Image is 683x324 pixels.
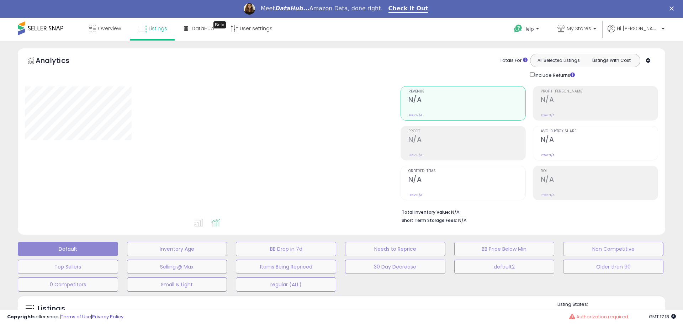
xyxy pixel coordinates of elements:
[454,242,555,256] button: BB Price Below Min
[454,260,555,274] button: default2
[402,207,653,216] li: N/A
[18,277,118,292] button: 0 Competitors
[541,90,658,94] span: Profit [PERSON_NAME]
[408,193,422,197] small: Prev: N/A
[608,25,665,41] a: Hi [PERSON_NAME]
[18,260,118,274] button: Top Sellers
[345,242,445,256] button: Needs to Reprice
[408,129,525,133] span: Profit
[388,5,428,13] a: Check It Out
[514,24,523,33] i: Get Help
[541,129,658,133] span: Avg. Buybox Share
[127,260,227,274] button: Selling @ Max
[261,5,383,12] div: Meet Amazon Data, done right.
[541,169,658,173] span: ROI
[236,260,336,274] button: Items Being Repriced
[98,25,121,32] span: Overview
[36,55,83,67] h5: Analytics
[275,5,309,12] i: DataHub...
[18,242,118,256] button: Default
[525,71,583,79] div: Include Returns
[567,25,591,32] span: My Stores
[226,18,278,39] a: User settings
[127,277,227,292] button: Small & Light
[7,314,123,320] div: seller snap | |
[541,153,555,157] small: Prev: N/A
[132,18,173,39] a: Listings
[84,18,126,39] a: Overview
[669,6,677,11] div: Close
[541,96,658,105] h2: N/A
[408,136,525,145] h2: N/A
[402,209,450,215] b: Total Inventory Value:
[563,242,663,256] button: Non Competitive
[408,96,525,105] h2: N/A
[617,25,660,32] span: Hi [PERSON_NAME]
[541,136,658,145] h2: N/A
[508,19,546,41] a: Help
[402,217,457,223] b: Short Term Storage Fees:
[524,26,534,32] span: Help
[149,25,167,32] span: Listings
[345,260,445,274] button: 30 Day Decrease
[179,18,219,39] a: DataHub
[585,56,638,65] button: Listings With Cost
[127,242,227,256] button: Inventory Age
[213,21,226,28] div: Tooltip anchor
[552,18,602,41] a: My Stores
[192,25,214,32] span: DataHub
[236,242,336,256] button: BB Drop in 7d
[408,113,422,117] small: Prev: N/A
[408,153,422,157] small: Prev: N/A
[408,175,525,185] h2: N/A
[236,277,336,292] button: regular (ALL)
[532,56,585,65] button: All Selected Listings
[7,313,33,320] strong: Copyright
[244,3,255,15] img: Profile image for Georgie
[408,90,525,94] span: Revenue
[541,193,555,197] small: Prev: N/A
[408,169,525,173] span: Ordered Items
[563,260,663,274] button: Older than 90
[458,217,467,224] span: N/A
[541,175,658,185] h2: N/A
[541,113,555,117] small: Prev: N/A
[500,57,528,64] div: Totals For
